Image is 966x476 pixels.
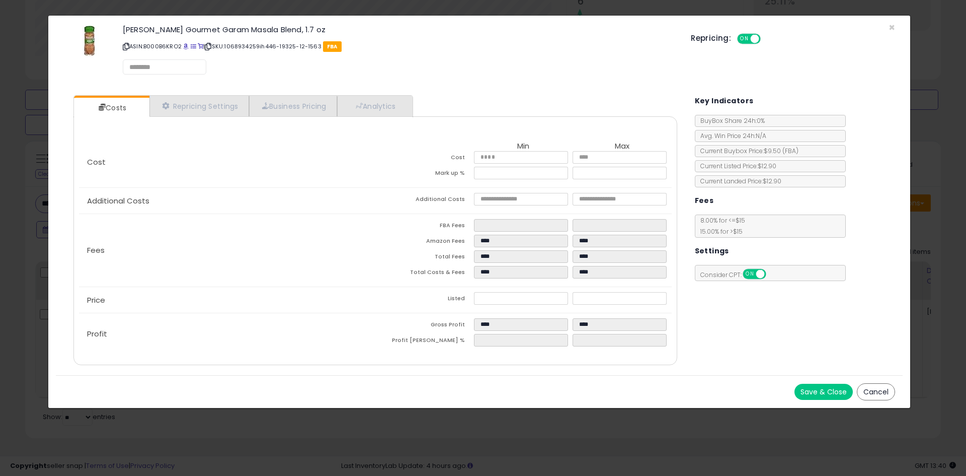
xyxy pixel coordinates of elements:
[794,384,853,400] button: Save & Close
[695,177,781,185] span: Current Landed Price: $12.90
[74,98,148,118] a: Costs
[857,383,895,400] button: Cancel
[695,147,798,155] span: Current Buybox Price:
[149,96,249,116] a: Repricing Settings
[782,147,798,155] span: ( FBA )
[695,131,766,140] span: Avg. Win Price 24h: N/A
[695,216,745,236] span: 8.00 % for <= $15
[79,246,375,254] p: Fees
[738,35,751,43] span: ON
[123,26,676,33] h3: [PERSON_NAME] Gourmet Garam Masala Blend, 1.7 oz
[375,266,474,282] td: Total Costs & Fees
[337,96,412,116] a: Analytics
[759,35,775,43] span: OFF
[79,197,375,205] p: Additional Costs
[764,147,798,155] span: $9.50
[744,270,756,279] span: ON
[695,162,776,170] span: Current Listed Price: $12.90
[573,142,671,151] th: Max
[191,42,196,50] a: All offer listings
[375,167,474,182] td: Mark up %
[375,219,474,235] td: FBA Fees
[375,292,474,308] td: Listed
[323,41,342,52] span: FBA
[79,330,375,338] p: Profit
[695,227,743,236] span: 15.00 % for > $15
[79,158,375,166] p: Cost
[74,26,105,56] img: 41AE-cBM1DL._SL60_.jpg
[691,34,731,42] h5: Repricing:
[889,20,895,35] span: ×
[375,193,474,209] td: Additional Costs
[474,142,573,151] th: Min
[375,318,474,334] td: Gross Profit
[375,235,474,250] td: Amazon Fees
[695,116,765,125] span: BuyBox Share 24h: 0%
[695,194,714,207] h5: Fees
[375,250,474,266] td: Total Fees
[695,245,729,257] h5: Settings
[375,151,474,167] td: Cost
[695,270,779,279] span: Consider CPT:
[123,38,676,54] p: ASIN: B000B6KRO2 | SKU: 1068934259ih446-19325-12-1563
[375,334,474,350] td: Profit [PERSON_NAME] %
[249,96,337,116] a: Business Pricing
[695,95,754,107] h5: Key Indicators
[764,270,780,279] span: OFF
[198,42,203,50] a: Your listing only
[183,42,189,50] a: BuyBox page
[79,296,375,304] p: Price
